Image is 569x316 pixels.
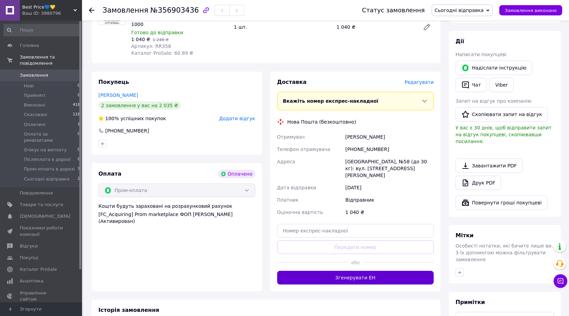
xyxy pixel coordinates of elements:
[78,131,80,143] span: 0
[20,290,63,302] span: Управління сайтом
[24,166,74,172] span: Пром-оплата в дорозі
[348,259,363,266] span: або
[344,155,435,181] div: [GEOGRAPHIC_DATA], №58 (до 30 кг): вул. [STREET_ADDRESS][PERSON_NAME]
[456,299,485,305] span: Примітки
[78,166,80,172] span: 3
[73,102,80,108] span: 418
[24,83,34,89] span: Нові
[344,143,435,155] div: [PHONE_NUMBER]
[456,107,548,122] button: Скопіювати запит на відгук
[344,181,435,194] div: [DATE]
[277,224,434,238] input: Номер експрес-накладної
[78,83,80,89] span: 0
[218,170,255,178] div: Оплачено
[456,176,501,190] a: Друк PDF
[20,255,38,261] span: Покупці
[24,92,45,99] span: Прийняті
[98,307,159,313] span: Історія замовлення
[277,134,305,140] span: Отримувач
[24,112,47,118] span: Скасовані
[456,38,464,45] span: Дії
[505,8,557,13] span: Замовлення виконано
[131,37,150,42] span: 1 040 ₴
[277,271,434,285] button: Згенерувати ЕН
[435,8,484,13] span: Сьогодні відправка
[78,147,80,153] span: 0
[456,232,474,239] span: Мітки
[20,72,48,78] span: Замовлення
[456,78,487,92] button: Чат
[456,98,531,104] span: Запит на відгук про компанію
[98,101,181,110] div: 2 замовлення у вас на 2 035 ₴
[98,92,138,98] a: [PERSON_NAME]
[131,21,228,28] div: 1000
[24,147,67,153] span: Очікує на виплату
[20,278,43,284] span: Аналітика
[131,50,193,56] span: Каталог ProSale: 60.89 ₴
[219,116,255,121] span: Додати відгук
[24,156,71,163] span: Післяплата в дорозі
[105,116,119,121] span: 100%
[98,115,166,122] div: успішних покупок
[20,225,63,237] span: Показники роботи компанії
[283,98,379,104] span: Вкажіть номер експрес-накладної
[24,102,45,108] span: Виконані
[456,243,553,262] span: Особисті нотатки, які бачите лише ви. З їх допомогою можна фільтрувати замовлення
[78,92,80,99] span: 0
[98,170,121,177] span: Оплата
[20,202,63,208] span: Товари та послуги
[344,194,435,206] div: Відправник
[150,6,199,14] span: №356903436
[499,5,562,15] button: Замовлення виконано
[456,159,523,173] a: Завантажити PDF
[489,78,513,92] a: Viber
[131,43,171,49] span: Артикул: RR358
[344,206,435,218] div: 1 040 ₴
[89,7,94,14] div: Повернутися назад
[277,185,316,190] span: Дата відправки
[277,210,323,215] span: Оціночна вартість
[20,54,82,66] span: Замовлення та повідомлення
[98,203,255,225] div: Кошти будуть зараховані на розрахунковий рахунок
[277,197,299,203] span: Платник
[98,211,255,225] div: [FC_Acquiring] Prom marketplace ФОП [PERSON_NAME] (Активирован)
[22,4,73,10] span: Best Price💙💛
[78,176,80,182] span: 2
[277,79,307,85] span: Доставка
[24,131,78,143] span: Оплата за реквізитами
[3,24,81,36] input: Пошук
[20,42,39,49] span: Головна
[456,52,506,57] span: Написати покупцеві
[131,30,183,35] span: Готово до відправки
[362,7,425,14] div: Статус замовлення
[78,156,80,163] span: 0
[78,122,80,128] span: 1
[105,127,150,134] div: [PHONE_NUMBER]
[22,10,82,16] div: Ваш ID: 3980796
[20,190,53,196] span: Повідомлення
[456,61,532,75] button: Надіслати інструкцію
[277,147,330,152] span: Телефон отримувача
[103,6,148,14] span: Замовлення
[277,159,295,164] span: Адреса
[20,243,38,249] span: Відгуки
[20,213,70,219] span: [DEMOGRAPHIC_DATA]
[20,266,57,273] span: Каталог ProSale
[73,112,80,118] span: 118
[344,131,435,143] div: [PERSON_NAME]
[24,176,69,182] span: Сьогодні відправка
[405,79,434,85] span: Редагувати
[554,274,567,288] button: Чат з покупцем
[456,195,547,210] button: Повернути гроші покупцеві
[98,79,129,85] span: Покупець
[286,118,358,125] div: Нова Пошта (безкоштовно)
[456,125,552,144] span: У вас є 30 днів, щоб відправити запит на відгук покупцеві, скопіювавши посилання.
[24,122,45,128] span: Оплачені
[152,37,168,42] span: 1 246 ₴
